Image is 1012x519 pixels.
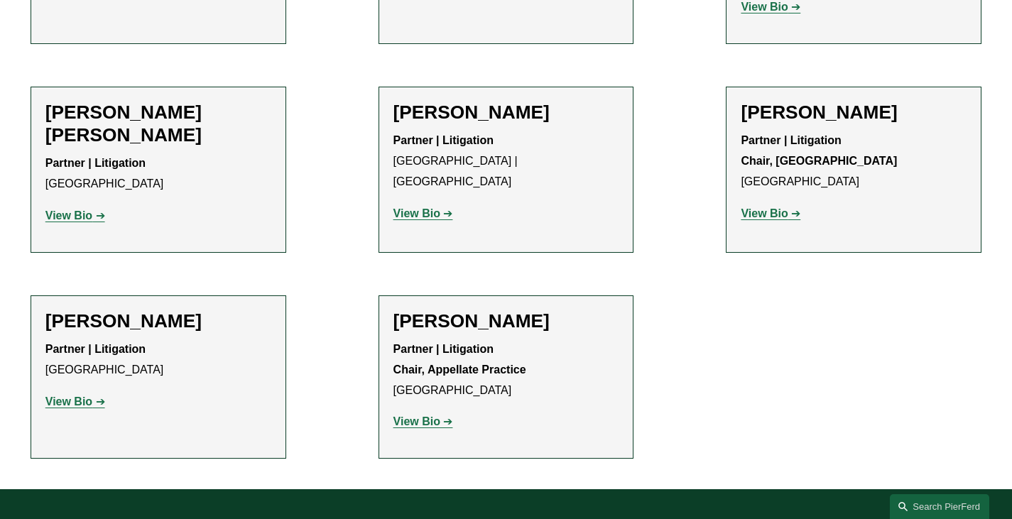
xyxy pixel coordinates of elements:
a: View Bio [741,207,800,219]
h2: [PERSON_NAME] [393,102,619,124]
h2: [PERSON_NAME] [45,310,271,333]
a: View Bio [393,207,453,219]
a: View Bio [393,415,453,427]
h2: [PERSON_NAME] [PERSON_NAME] [45,102,271,147]
strong: View Bio [741,207,788,219]
p: [GEOGRAPHIC_DATA] | [GEOGRAPHIC_DATA] [393,131,619,192]
strong: Partner | Litigation Chair, Appellate Practice [393,343,526,376]
p: [GEOGRAPHIC_DATA] [741,131,967,192]
p: [GEOGRAPHIC_DATA] [45,339,271,381]
a: View Bio [45,395,105,408]
strong: Partner | Litigation [45,157,146,169]
strong: Partner | Litigation [741,134,841,146]
a: View Bio [741,1,800,13]
a: View Bio [45,209,105,222]
strong: View Bio [393,415,440,427]
strong: View Bio [45,395,92,408]
h2: [PERSON_NAME] [393,310,619,333]
strong: Chair, [GEOGRAPHIC_DATA] [741,155,897,167]
p: [GEOGRAPHIC_DATA] [393,339,619,400]
strong: Partner | Litigation [393,134,494,146]
p: [GEOGRAPHIC_DATA] [45,153,271,195]
strong: Partner | Litigation [45,343,146,355]
h2: [PERSON_NAME] [741,102,967,124]
strong: View Bio [45,209,92,222]
a: Search this site [890,494,989,519]
strong: View Bio [393,207,440,219]
strong: View Bio [741,1,788,13]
